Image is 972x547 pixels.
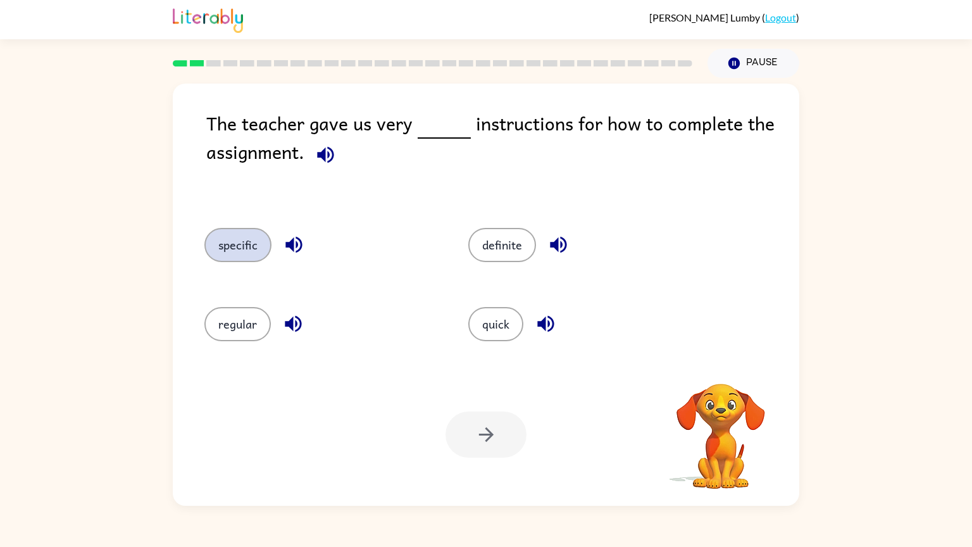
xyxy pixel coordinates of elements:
[173,5,243,33] img: Literably
[468,228,536,262] button: definite
[204,307,271,341] button: regular
[707,49,799,78] button: Pause
[765,11,796,23] a: Logout
[468,307,523,341] button: quick
[204,228,271,262] button: specific
[649,11,799,23] div: ( )
[649,11,762,23] span: [PERSON_NAME] Lumby
[657,364,784,491] video: Your browser must support playing .mp4 files to use Literably. Please try using another browser.
[206,109,799,203] div: The teacher gave us very instructions for how to complete the assignment.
